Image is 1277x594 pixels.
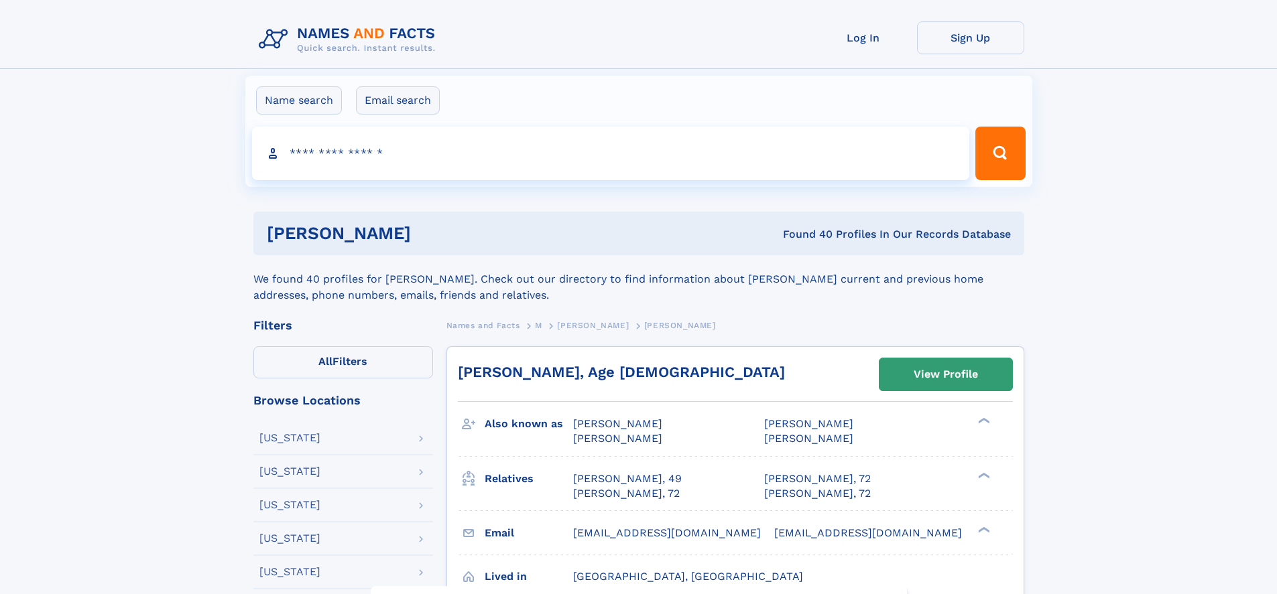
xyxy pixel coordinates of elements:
[458,364,785,380] a: [PERSON_NAME], Age [DEMOGRAPHIC_DATA]
[879,358,1012,390] a: View Profile
[253,346,433,378] label: Filters
[573,471,682,486] a: [PERSON_NAME], 49
[485,565,573,588] h3: Lived in
[259,500,320,510] div: [US_STATE]
[485,522,573,544] h3: Email
[259,533,320,544] div: [US_STATE]
[917,21,1024,54] a: Sign Up
[975,127,1025,180] button: Search Button
[975,525,991,534] div: ❯
[252,127,970,180] input: search input
[485,467,573,490] h3: Relatives
[256,86,342,115] label: Name search
[259,433,320,443] div: [US_STATE]
[764,432,853,445] span: [PERSON_NAME]
[253,319,433,331] div: Filters
[573,526,761,539] span: [EMAIL_ADDRESS][DOMAIN_NAME]
[253,255,1024,303] div: We found 40 profiles for [PERSON_NAME]. Check out our directory to find information about [PERSON...
[267,225,597,242] h1: [PERSON_NAME]
[485,413,573,435] h3: Also known as
[810,21,917,54] a: Log In
[356,86,440,115] label: Email search
[573,570,803,583] span: [GEOGRAPHIC_DATA], [GEOGRAPHIC_DATA]
[259,567,320,577] div: [US_STATE]
[764,486,871,501] a: [PERSON_NAME], 72
[573,486,680,501] a: [PERSON_NAME], 72
[774,526,962,539] span: [EMAIL_ADDRESS][DOMAIN_NAME]
[557,321,629,330] span: [PERSON_NAME]
[975,417,991,425] div: ❯
[253,394,433,406] div: Browse Locations
[557,317,629,333] a: [PERSON_NAME]
[318,355,332,368] span: All
[535,317,542,333] a: M
[446,317,520,333] a: Names and Facts
[259,466,320,477] div: [US_STATE]
[253,21,446,58] img: Logo Names and Facts
[764,417,853,430] span: [PERSON_NAME]
[764,471,871,486] a: [PERSON_NAME], 72
[914,359,978,390] div: View Profile
[535,321,542,330] span: M
[597,227,1011,242] div: Found 40 Profiles In Our Records Database
[573,432,662,445] span: [PERSON_NAME]
[975,471,991,479] div: ❯
[644,321,716,330] span: [PERSON_NAME]
[573,417,662,430] span: [PERSON_NAME]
